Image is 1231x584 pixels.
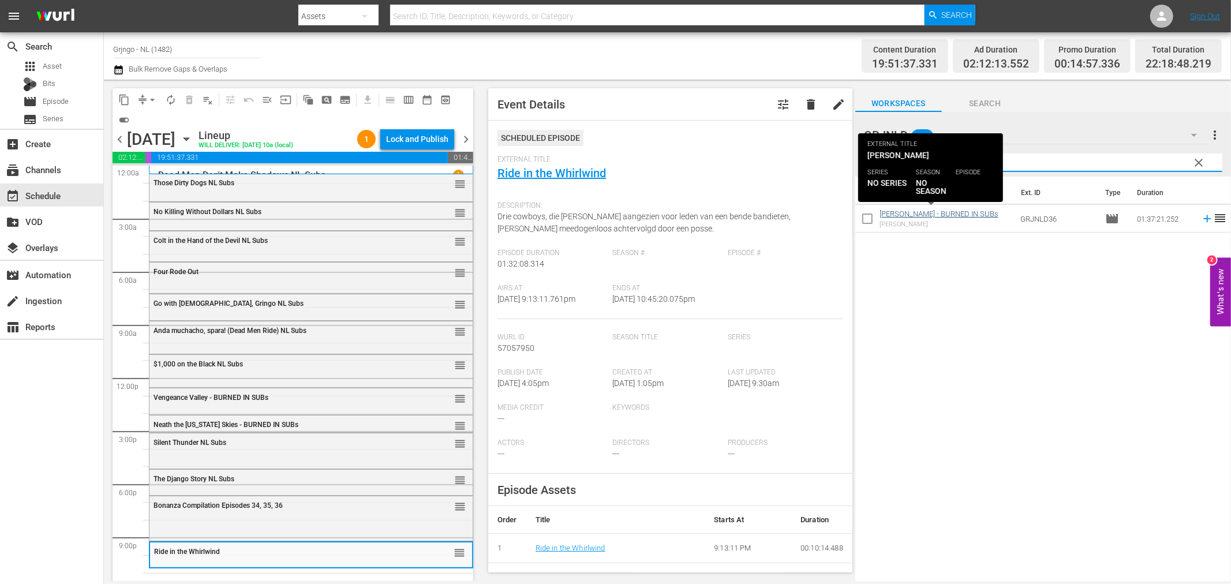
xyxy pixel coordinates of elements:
span: --- [613,449,620,458]
button: edit [825,91,852,118]
span: autorenew_outlined [165,94,177,106]
span: Ride in the Whirlwind [154,548,220,556]
span: calendar_view_week_outlined [403,94,414,106]
span: reorder [454,325,466,338]
span: Search [942,96,1028,111]
span: content_copy [118,94,130,106]
span: View Backup [436,91,455,109]
span: chevron_left [113,132,127,147]
span: date_range_outlined [421,94,433,106]
button: Search [925,5,975,25]
span: Asset [23,59,37,73]
span: Select an event to delete [180,91,199,109]
button: reorder [454,500,466,512]
span: Automation [6,268,20,282]
span: Airs At [497,284,607,293]
span: [DATE] 9:30am [728,379,779,388]
span: Episode [1106,212,1120,226]
button: reorder [454,298,466,310]
button: reorder [454,546,465,558]
div: 2 [1207,256,1217,265]
span: reorder [454,500,466,513]
th: Ext. ID [1014,177,1099,209]
span: Series [728,333,837,342]
td: 9:13:11 PM [705,533,791,563]
span: Episode Duration [497,249,607,258]
span: 24 hours Lineup View is ON [115,111,133,129]
span: more_vert [1208,128,1222,142]
td: 01:37:21.252 [1133,205,1196,233]
span: Episode [43,96,69,107]
span: edit [832,98,845,111]
span: Loop Content [162,91,180,109]
span: reorder [454,235,466,248]
span: 00:14:57.336 [1054,58,1120,71]
svg: Add to Schedule [1201,212,1214,225]
span: Schedule [6,189,20,203]
span: Customize Event [776,98,790,111]
span: Colt in the Hand of the Devil NL Subs [154,237,268,245]
div: Promo Duration [1054,42,1120,58]
td: 1 [488,533,526,563]
div: [PERSON_NAME] [880,220,998,228]
span: Keywords [613,403,723,413]
p: 1 [457,171,461,179]
span: Channels [6,163,20,177]
span: clear [1192,156,1206,170]
span: Producers [728,439,837,448]
span: Go with [DEMOGRAPHIC_DATA], Gringo NL Subs [154,300,304,308]
button: Open Feedback Widget [1210,258,1231,327]
span: --- [497,414,504,423]
span: 19:51:37.331 [872,58,938,71]
th: Type [1099,177,1131,209]
span: pageview_outlined [321,94,332,106]
span: menu [7,9,21,23]
span: compress [137,94,148,106]
span: Wurl Id [497,333,607,342]
span: 00:14:57.336 [145,152,151,163]
span: Publish Date [497,368,607,377]
span: Last Updated [728,368,837,377]
td: GRJNLD36 [1016,205,1101,233]
span: Media Credit [497,403,607,413]
span: 02:12:13.552 [113,152,145,163]
span: preview_outlined [440,94,451,106]
span: Create Series Block [336,91,354,109]
button: tune [769,91,797,118]
span: auto_awesome_motion_outlined [302,94,314,106]
div: GRJNLD [864,119,1208,151]
a: Sign Out [1190,12,1220,21]
button: reorder [454,267,466,278]
span: Bonanza Compilation Episodes 34, 35, 36 [154,501,283,510]
span: input [280,94,291,106]
span: Season # [613,249,723,258]
span: --- [497,449,504,458]
span: Overlays [6,241,20,255]
th: Title [880,177,1014,209]
a: Ride in the Whirlwind [536,544,605,552]
span: 01:32:08.314 [497,259,544,268]
button: reorder [454,420,466,431]
a: Ride in the Whirlwind [497,166,606,180]
span: [DATE] 1:05pm [613,379,664,388]
span: Directors [613,439,723,448]
span: Silent Thunder NL Subs [154,439,226,447]
span: Refresh All Search Blocks [295,88,317,111]
div: Lock and Publish [386,129,448,149]
span: --- [728,449,735,458]
button: more_vert [1208,121,1222,149]
button: reorder [454,474,466,485]
span: Asset [43,61,62,72]
img: ans4CAIJ8jUAAAAAAAAAAAAAAAAAAAAAAAAgQb4GAAAAAAAAAAAAAAAAAAAAAAAAJMjXAAAAAAAAAAAAAAAAAAAAAAAAgAT5G... [28,3,83,30]
span: Those Dirty Dogs NL Subs [154,179,234,187]
th: Starts At [705,506,791,534]
th: Title [526,506,705,534]
span: [DATE] 4:05pm [497,379,549,388]
span: reorder [454,267,466,279]
div: Ad Duration [963,42,1029,58]
span: Search [6,40,20,54]
span: VOD [6,215,20,229]
span: Created At [613,368,723,377]
span: 22:18:48.219 [1146,58,1211,71]
span: Actors [497,439,607,448]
